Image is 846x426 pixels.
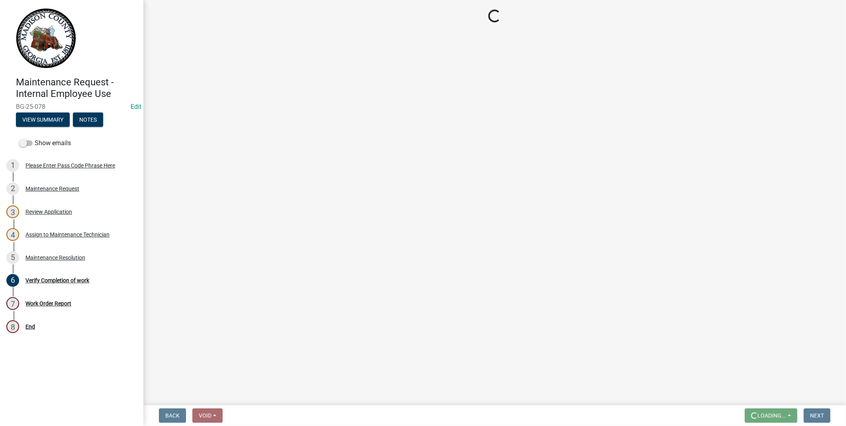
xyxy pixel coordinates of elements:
wm-modal-confirm: Notes [73,117,103,123]
img: Madison County, Georgia [16,8,76,68]
span: Loading... [758,412,786,419]
span: Void [199,412,211,419]
div: Please Enter Pass Code Phrase Here [25,163,115,168]
div: Maintenance Resolution [25,255,85,260]
span: Back [165,412,180,419]
button: Loading... [745,408,797,423]
div: 3 [6,205,19,218]
div: Review Application [25,209,72,215]
div: 5 [6,251,19,264]
span: Next [810,412,824,419]
div: 7 [6,297,19,310]
div: Assign to Maintenance Technician [25,232,110,237]
span: BG-25-078 [16,103,127,110]
div: 6 [6,274,19,287]
div: Verify Completion of work [25,278,89,283]
button: View Summary [16,112,70,127]
div: 2 [6,182,19,195]
wm-modal-confirm: Summary [16,117,70,123]
div: 1 [6,159,19,172]
label: Show emails [19,138,71,148]
wm-modal-confirm: Edit Application Number [131,103,141,110]
div: Maintenance Request [25,186,79,191]
div: 8 [6,320,19,333]
div: Work Order Report [25,301,71,306]
div: 4 [6,228,19,241]
h4: Maintenance Request - Internal Employee Use [16,77,137,100]
button: Back [159,408,186,423]
a: Edit [131,103,141,110]
button: Next [804,408,830,423]
button: Notes [73,112,103,127]
button: Void [192,408,223,423]
div: End [25,324,35,329]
